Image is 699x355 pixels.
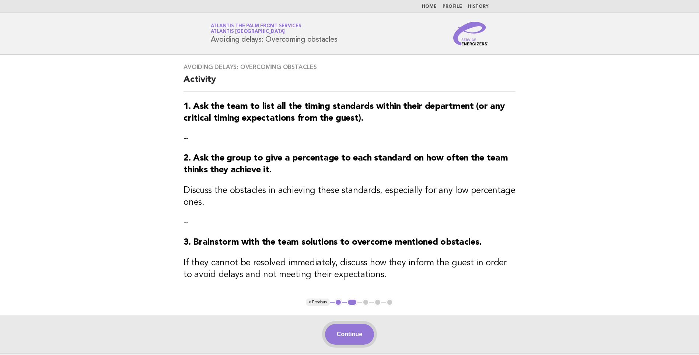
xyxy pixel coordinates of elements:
button: 2 [347,299,357,306]
a: Home [422,4,437,9]
a: History [468,4,489,9]
h3: Avoiding delays: Overcoming obstacles [184,63,515,71]
p: -- [184,217,515,228]
h2: Activity [184,74,515,92]
a: Profile [443,4,462,9]
strong: 3. Brainstorm with the team solutions to overcome mentioned obstacles. [184,238,481,247]
strong: 1. Ask the team to list all the timing standards within their department (or any critical timing ... [184,102,504,123]
button: Continue [325,324,374,345]
h3: Discuss the obstacles in achieving these standards, especially for any low percentage ones. [184,185,515,208]
p: -- [184,133,515,144]
h1: Avoiding delays: Overcoming obstacles [211,24,338,43]
button: < Previous [306,299,330,306]
img: Service Energizers [453,22,489,45]
button: 1 [335,299,342,306]
a: Atlantis The Palm Front ServicesAtlantis [GEOGRAPHIC_DATA] [211,24,301,34]
h3: If they cannot be resolved immediately, discuss how they inform the guest in order to avoid delay... [184,257,515,281]
strong: 2. Ask the group to give a percentage to each standard on how often the team thinks they achieve it. [184,154,508,175]
span: Atlantis [GEOGRAPHIC_DATA] [211,30,285,34]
